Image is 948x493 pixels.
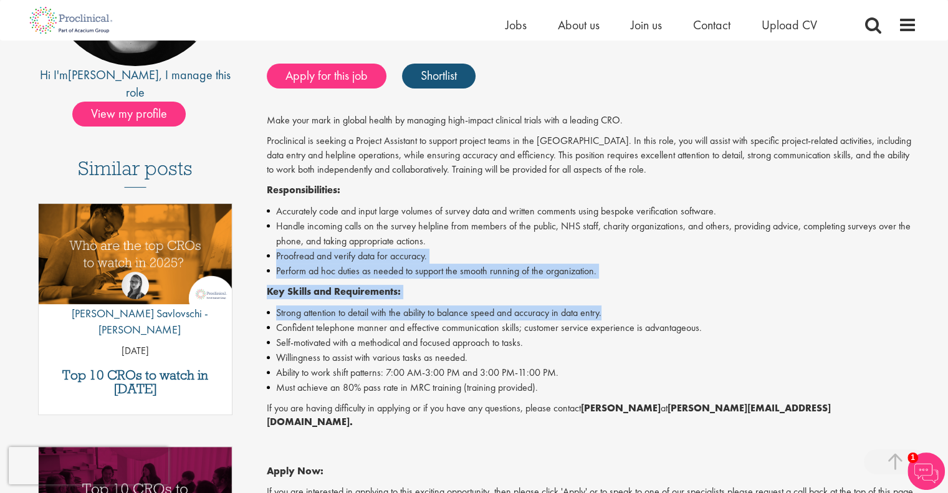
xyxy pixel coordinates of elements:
[267,335,917,350] li: Self-motivated with a methodical and focused approach to tasks.
[267,204,917,219] li: Accurately code and input large volumes of survey data and written comments using bespoke verific...
[907,452,918,463] span: 1
[267,264,917,279] li: Perform ad hoc duties as needed to support the smooth running of the organization.
[267,183,340,196] strong: Responsibilities:
[39,204,232,304] img: Top 10 CROs 2025 | Proclinical
[32,66,239,102] div: Hi I'm , I manage this role
[267,401,831,429] strong: [PERSON_NAME][EMAIL_ADDRESS][DOMAIN_NAME].
[72,104,198,120] a: View my profile
[267,464,323,477] strong: Apply Now:
[907,452,945,490] img: Chatbot
[267,350,917,365] li: Willingness to assist with various tasks as needed.
[267,113,917,128] p: Make your mark in global health by managing high-impact clinical trials with a leading CRO.
[72,102,186,127] span: View my profile
[267,305,917,320] li: Strong attention to detail with the ability to balance speed and accuracy in data entry.
[631,17,662,33] a: Join us
[267,64,386,89] a: Apply for this job
[505,17,527,33] a: Jobs
[39,305,232,337] p: [PERSON_NAME] Savlovschi - [PERSON_NAME]
[267,249,917,264] li: Proofread and verify data for accuracy.
[267,380,917,395] li: Must achieve an 80% pass rate in MRC training (training provided).
[39,272,232,343] a: Theodora Savlovschi - Wicks [PERSON_NAME] Savlovschi - [PERSON_NAME]
[762,17,817,33] a: Upload CV
[267,365,917,380] li: Ability to work shift patterns: 7:00 AM-3:00 PM and 3:00 PM-11:00 PM.
[78,158,193,188] h3: Similar posts
[267,219,917,249] li: Handle incoming calls on the survey helpline from members of the public, NHS staff, charity organ...
[402,64,476,89] a: Shortlist
[558,17,600,33] a: About us
[267,134,917,177] p: Proclinical is seeking a Project Assistant to support project teams in the [GEOGRAPHIC_DATA]. In ...
[39,204,232,314] a: Link to a post
[45,368,226,396] a: Top 10 CROs to watch in [DATE]
[581,401,661,414] strong: [PERSON_NAME]
[693,17,730,33] a: Contact
[68,67,159,83] a: [PERSON_NAME]
[267,401,917,430] p: If you are having difficulty in applying or if you have any questions, please contact at
[39,344,232,358] p: [DATE]
[122,272,149,299] img: Theodora Savlovschi - Wicks
[267,320,917,335] li: Confident telephone manner and effective communication skills; customer service experience is adv...
[267,285,401,298] strong: Key Skills and Requirements:
[9,447,168,484] iframe: reCAPTCHA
